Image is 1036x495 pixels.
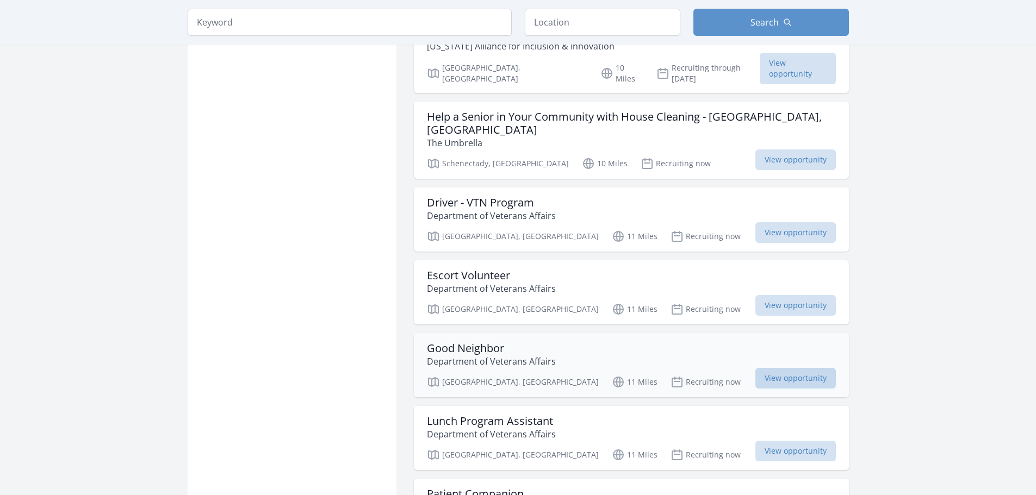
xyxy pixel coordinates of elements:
a: Escort Volunteer Department of Veterans Affairs [GEOGRAPHIC_DATA], [GEOGRAPHIC_DATA] 11 Miles Rec... [414,260,849,324]
p: 11 Miles [612,230,657,243]
p: Department of Veterans Affairs [427,428,556,441]
span: View opportunity [755,295,836,316]
span: View opportunity [755,441,836,461]
p: [GEOGRAPHIC_DATA], [GEOGRAPHIC_DATA] [427,62,588,84]
input: Location [525,9,680,36]
p: Department of Veterans Affairs [427,209,556,222]
p: Department of Veterans Affairs [427,282,556,295]
p: 10 Miles [582,157,628,170]
input: Keyword [188,9,512,36]
h3: Good Neighbor [427,342,556,355]
p: Recruiting now [641,157,711,170]
p: 11 Miles [612,448,657,461]
p: Recruiting now [671,303,741,316]
p: [GEOGRAPHIC_DATA], [GEOGRAPHIC_DATA] [427,230,599,243]
button: Search [693,9,849,36]
span: Search [750,16,779,29]
span: View opportunity [755,222,836,243]
p: The Umbrella [427,136,836,149]
p: 11 Miles [612,375,657,389]
a: Good Neighbor Department of Veterans Affairs [GEOGRAPHIC_DATA], [GEOGRAPHIC_DATA] 11 Miles Recrui... [414,333,849,397]
p: Recruiting through [DATE] [656,62,760,84]
span: View opportunity [755,368,836,389]
span: View opportunity [755,149,836,170]
p: Recruiting now [671,375,741,389]
a: Data Collection Plan for [US_STATE] Alliance for Inclusion & Innovation [US_STATE] Alliance for I... [414,18,849,93]
p: Recruiting now [671,230,741,243]
p: [GEOGRAPHIC_DATA], [GEOGRAPHIC_DATA] [427,448,599,461]
p: Schenectady, [GEOGRAPHIC_DATA] [427,157,569,170]
span: View opportunity [760,53,835,84]
h3: Help a Senior in Your Community with House Cleaning - [GEOGRAPHIC_DATA], [GEOGRAPHIC_DATA] [427,110,836,136]
p: 11 Miles [612,303,657,316]
a: Lunch Program Assistant Department of Veterans Affairs [GEOGRAPHIC_DATA], [GEOGRAPHIC_DATA] 11 Mi... [414,406,849,470]
p: Department of Veterans Affairs [427,355,556,368]
h3: Escort Volunteer [427,269,556,282]
p: [GEOGRAPHIC_DATA], [GEOGRAPHIC_DATA] [427,303,599,316]
a: Driver - VTN Program Department of Veterans Affairs [GEOGRAPHIC_DATA], [GEOGRAPHIC_DATA] 11 Miles... [414,187,849,252]
h3: Driver - VTN Program [427,196,556,209]
a: Help a Senior in Your Community with House Cleaning - [GEOGRAPHIC_DATA], [GEOGRAPHIC_DATA] The Um... [414,102,849,179]
h3: Lunch Program Assistant [427,415,556,428]
p: 10 Miles [600,62,643,84]
p: [US_STATE] Alliance for Inclusion & Innovation [427,40,781,53]
p: Recruiting now [671,448,741,461]
p: [GEOGRAPHIC_DATA], [GEOGRAPHIC_DATA] [427,375,599,389]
